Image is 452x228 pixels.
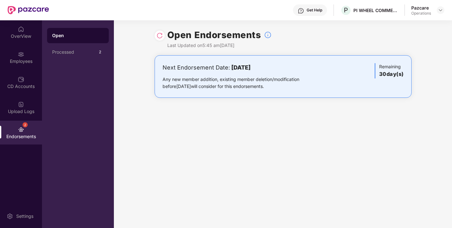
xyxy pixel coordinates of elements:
[8,6,49,14] img: New Pazcare Logo
[52,50,96,55] div: Processed
[163,63,319,72] div: Next Endorsement Date:
[18,76,24,83] img: svg+xml;base64,PHN2ZyBpZD0iQ0RfQWNjb3VudHMiIGRhdGEtbmFtZT0iQ0QgQWNjb3VudHMiIHhtbG5zPSJodHRwOi8vd3...
[167,28,261,42] h1: Open Endorsements
[375,63,404,78] div: Remaining
[353,7,398,13] div: PI WHEEL COMMERCE PRIVATE LIMITED
[163,76,319,90] div: Any new member addition, existing member deletion/modification before [DATE] will consider for th...
[18,126,24,133] img: svg+xml;base64,PHN2ZyBpZD0iRW5kb3JzZW1lbnRzIiB4bWxucz0iaHR0cDovL3d3dy53My5vcmcvMjAwMC9zdmciIHdpZH...
[156,32,163,39] img: svg+xml;base64,PHN2ZyBpZD0iUmVsb2FkLTMyeDMyIiB4bWxucz0iaHR0cDovL3d3dy53My5vcmcvMjAwMC9zdmciIHdpZH...
[14,213,35,219] div: Settings
[438,8,443,13] img: svg+xml;base64,PHN2ZyBpZD0iRHJvcGRvd24tMzJ4MzIiIHhtbG5zPSJodHRwOi8vd3d3LnczLm9yZy8yMDAwL3N2ZyIgd2...
[52,32,104,39] div: Open
[18,51,24,57] img: svg+xml;base64,PHN2ZyBpZD0iRW1wbG95ZWVzIiB4bWxucz0iaHR0cDovL3d3dy53My5vcmcvMjAwMC9zdmciIHdpZHRoPS...
[264,31,272,39] img: svg+xml;base64,PHN2ZyBpZD0iSW5mb18tXzMyeDMyIiBkYXRhLW5hbWU9IkluZm8gLSAzMngzMiIgeG1sbnM9Imh0dHA6Ly...
[7,213,13,219] img: svg+xml;base64,PHN2ZyBpZD0iU2V0dGluZy0yMHgyMCIgeG1sbnM9Imh0dHA6Ly93d3cudzMub3JnLzIwMDAvc3ZnIiB3aW...
[298,8,304,14] img: svg+xml;base64,PHN2ZyBpZD0iSGVscC0zMngzMiIgeG1sbnM9Imh0dHA6Ly93d3cudzMub3JnLzIwMDAvc3ZnIiB3aWR0aD...
[23,122,28,127] div: 2
[167,42,272,49] div: Last Updated on 5:45 am[DATE]
[96,48,104,56] div: 2
[231,64,251,71] b: [DATE]
[18,101,24,108] img: svg+xml;base64,PHN2ZyBpZD0iVXBsb2FkX0xvZ3MiIGRhdGEtbmFtZT0iVXBsb2FkIExvZ3MiIHhtbG5zPSJodHRwOi8vd3...
[411,5,431,11] div: Pazcare
[379,70,404,78] h3: 30 day(s)
[18,26,24,32] img: svg+xml;base64,PHN2ZyBpZD0iSG9tZSIgeG1sbnM9Imh0dHA6Ly93d3cudzMub3JnLzIwMDAvc3ZnIiB3aWR0aD0iMjAiIG...
[411,11,431,16] div: Operations
[307,8,322,13] div: Get Help
[344,6,348,14] span: P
